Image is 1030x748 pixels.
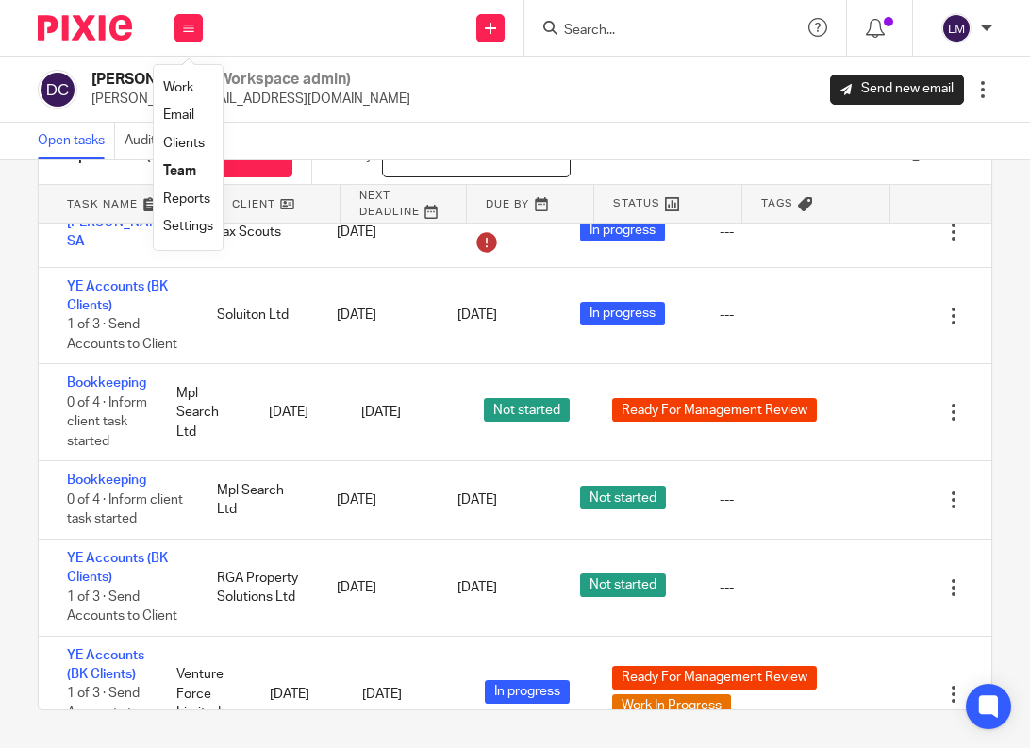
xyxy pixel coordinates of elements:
[198,213,318,251] div: Tax Scouts
[720,306,734,324] div: ---
[67,590,177,623] span: 1 of 3 · Send Accounts to Client
[720,490,734,509] div: ---
[67,376,146,390] a: Bookkeeping
[163,220,213,233] a: Settings
[318,296,438,334] div: [DATE]
[125,123,192,159] a: Audit logs
[91,70,410,90] h2: [PERSON_NAME]
[38,123,115,159] a: Open tasks
[67,493,183,526] span: 0 of 4 · Inform client task started
[457,581,497,594] span: [DATE]
[580,573,666,597] span: Not started
[158,656,250,732] div: Venture Force Limited
[318,213,438,251] div: [DATE]
[251,675,343,713] div: [DATE]
[613,195,660,211] span: Status
[362,688,402,701] span: [DATE]
[67,280,168,312] a: YE Accounts (BK Clients)
[485,680,570,704] span: In progress
[38,70,77,109] img: svg%3E
[67,396,147,448] span: 0 of 4 · Inform client task started
[612,694,731,718] span: Work In Progress
[941,13,972,43] img: svg%3E
[213,72,351,87] span: (Workspace admin)
[612,398,817,422] span: Ready For Management Review
[198,559,318,617] div: RGA Property Solutions Ltd
[67,319,177,352] span: 1 of 3 · Send Accounts to Client
[67,474,146,487] a: Bookkeeping
[457,308,497,322] span: [DATE]
[580,218,665,241] span: In progress
[484,398,570,422] span: Not started
[720,223,734,241] div: ---
[67,688,140,740] span: 1 of 3 · Send Accounts to Client
[562,23,732,40] input: Search
[158,374,250,451] div: Mpl Search Ltd
[67,649,144,681] a: YE Accounts (BK Clients)
[397,150,411,163] span: All
[163,81,193,94] a: Work
[38,15,132,41] img: Pixie
[318,481,438,519] div: [DATE]
[163,192,210,206] a: Reports
[198,296,318,334] div: Soluiton Ltd
[67,552,168,584] a: YE Accounts (BK Clients)
[761,195,793,211] span: Tags
[163,108,194,122] a: Email
[91,90,410,108] p: [PERSON_NAME][EMAIL_ADDRESS][DOMAIN_NAME]
[457,493,497,507] span: [DATE]
[318,569,438,607] div: [DATE]
[580,302,665,325] span: In progress
[163,137,205,150] a: Clients
[361,406,401,419] span: [DATE]
[580,486,666,509] span: Not started
[830,75,964,105] a: Send new email
[163,164,196,177] a: Team
[198,472,318,529] div: Mpl Search Ltd
[250,393,342,431] div: [DATE]
[612,666,817,690] span: Ready For Management Review
[720,578,734,597] div: ---
[146,148,173,163] span: (29)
